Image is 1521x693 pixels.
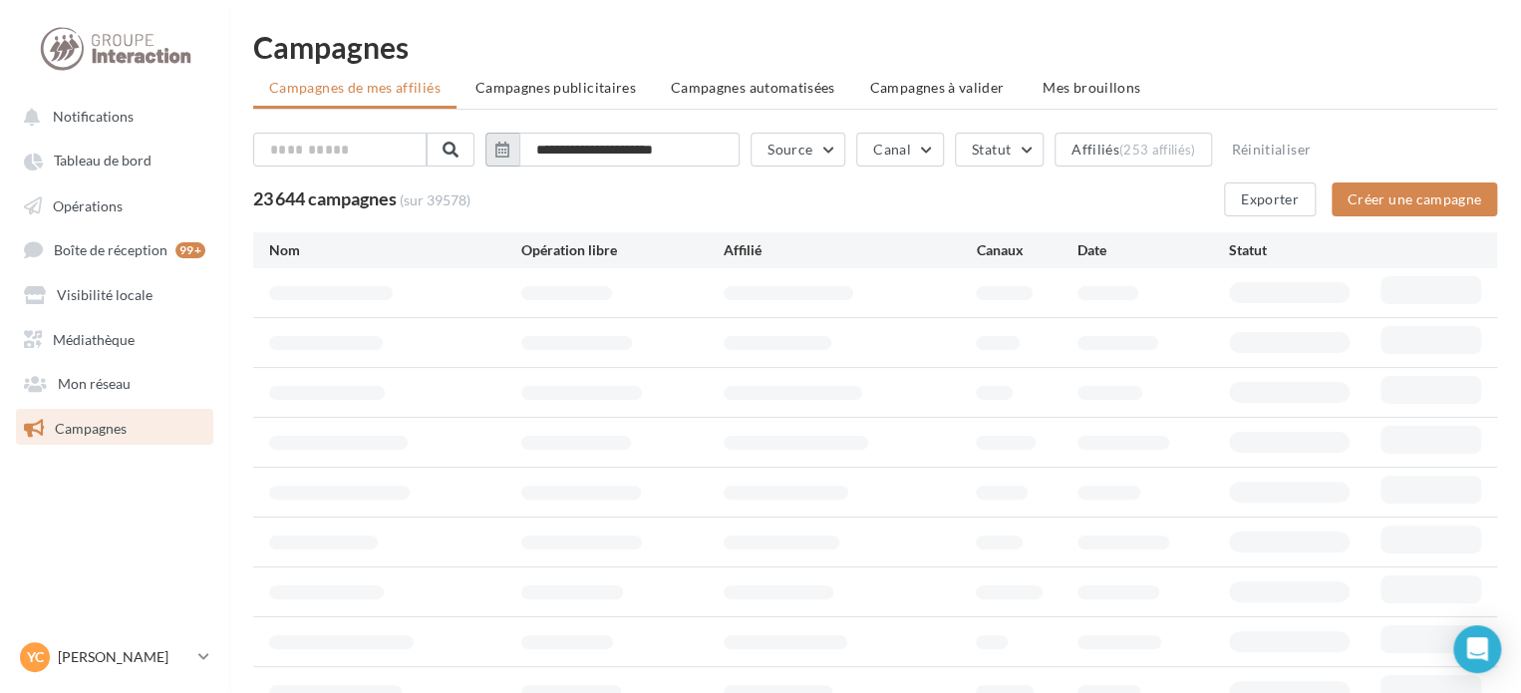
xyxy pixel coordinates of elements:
[1453,625,1501,673] div: Open Intercom Messenger
[1223,138,1319,162] button: Réinitialiser
[58,647,190,667] p: [PERSON_NAME]
[12,364,217,400] a: Mon réseau
[12,230,217,267] a: Boîte de réception 99+
[1043,79,1140,96] span: Mes brouillons
[870,78,1005,98] span: Campagnes à valider
[1332,182,1497,216] button: Créer une campagne
[27,647,44,667] span: YC
[16,638,213,676] a: YC [PERSON_NAME]
[671,79,835,96] span: Campagnes automatisées
[253,187,397,209] span: 23 644 campagnes
[856,133,944,167] button: Canal
[724,240,976,260] div: Affilié
[12,320,217,356] a: Médiathèque
[12,186,217,222] a: Opérations
[12,142,217,177] a: Tableau de bord
[175,242,205,258] div: 99+
[55,419,127,436] span: Campagnes
[751,133,845,167] button: Source
[253,32,1497,62] h1: Campagnes
[53,196,123,213] span: Opérations
[54,241,167,258] span: Boîte de réception
[976,240,1076,260] div: Canaux
[1055,133,1212,167] button: Affiliés(253 affiliés)
[521,240,724,260] div: Opération libre
[12,409,217,445] a: Campagnes
[955,133,1044,167] button: Statut
[1077,240,1229,260] div: Date
[400,191,470,208] span: (sur 39578)
[53,108,134,125] span: Notifications
[1229,240,1380,260] div: Statut
[54,153,152,170] span: Tableau de bord
[1119,142,1196,158] div: (253 affiliés)
[57,286,152,303] span: Visibilité locale
[475,79,636,96] span: Campagnes publicitaires
[1224,182,1316,216] button: Exporter
[12,98,209,134] button: Notifications
[269,240,521,260] div: Nom
[53,330,135,347] span: Médiathèque
[58,375,131,392] span: Mon réseau
[12,275,217,311] a: Visibilité locale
